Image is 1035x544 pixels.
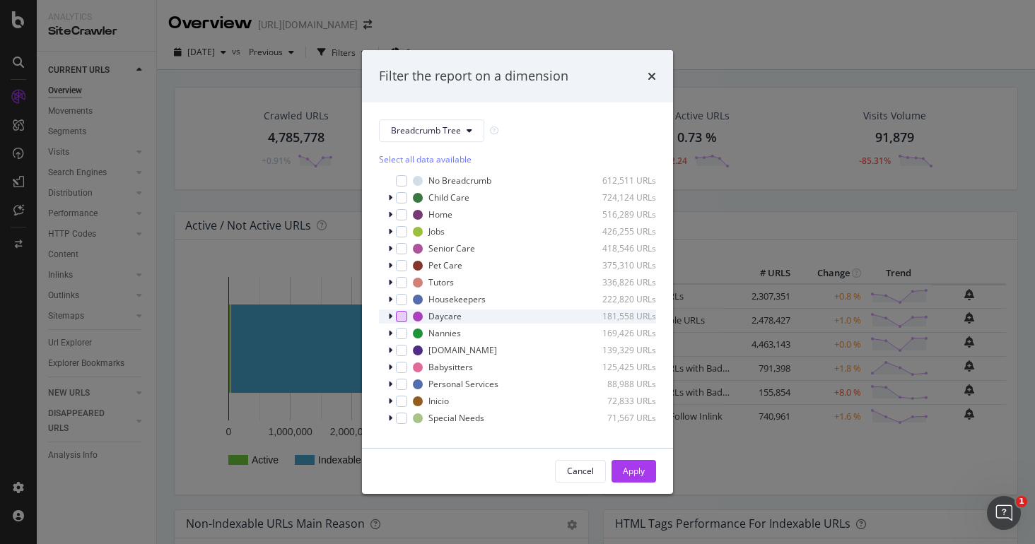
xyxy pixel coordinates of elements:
div: Nannies [428,327,461,339]
div: 125,425 URLs [587,361,656,373]
div: 71,567 URLs [587,412,656,424]
div: Inicio [428,395,449,407]
div: No Breadcrumb [428,175,491,187]
div: Babysitters [428,361,473,373]
button: Cancel [555,460,606,483]
div: Daycare [428,310,462,322]
div: [DOMAIN_NAME] [428,344,497,356]
div: 72,833 URLs [587,395,656,407]
div: Pet Care [428,259,462,271]
div: 139,329 URLs [587,344,656,356]
div: Apply [623,465,645,477]
div: 418,546 URLs [587,242,656,254]
div: Select all data available [379,153,656,165]
div: 612,511 URLs [587,175,656,187]
button: Breadcrumb Tree [379,119,484,142]
button: Apply [612,460,656,483]
div: Child Care [428,191,469,203]
div: Home [428,208,452,220]
div: Tutors [428,276,454,288]
span: Breadcrumb Tree [391,124,461,136]
div: Personal Services [428,378,498,390]
span: 1 [1016,496,1027,507]
div: 88,988 URLs [587,378,656,390]
div: 516,289 URLs [587,208,656,220]
div: Cancel [567,465,594,477]
div: times [648,67,656,85]
iframe: Intercom live chat [987,496,1021,530]
div: Filter the report on a dimension [379,67,568,85]
div: Housekeepers [428,293,486,305]
div: Senior Care [428,242,475,254]
div: modal [362,50,673,494]
div: 375,310 URLs [587,259,656,271]
div: 336,826 URLs [587,276,656,288]
div: 181,558 URLs [587,310,656,322]
div: 426,255 URLs [587,225,656,237]
div: Jobs [428,225,445,237]
div: Special Needs [428,412,484,424]
div: 222,820 URLs [587,293,656,305]
div: 169,426 URLs [587,327,656,339]
div: 724,124 URLs [587,191,656,203]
